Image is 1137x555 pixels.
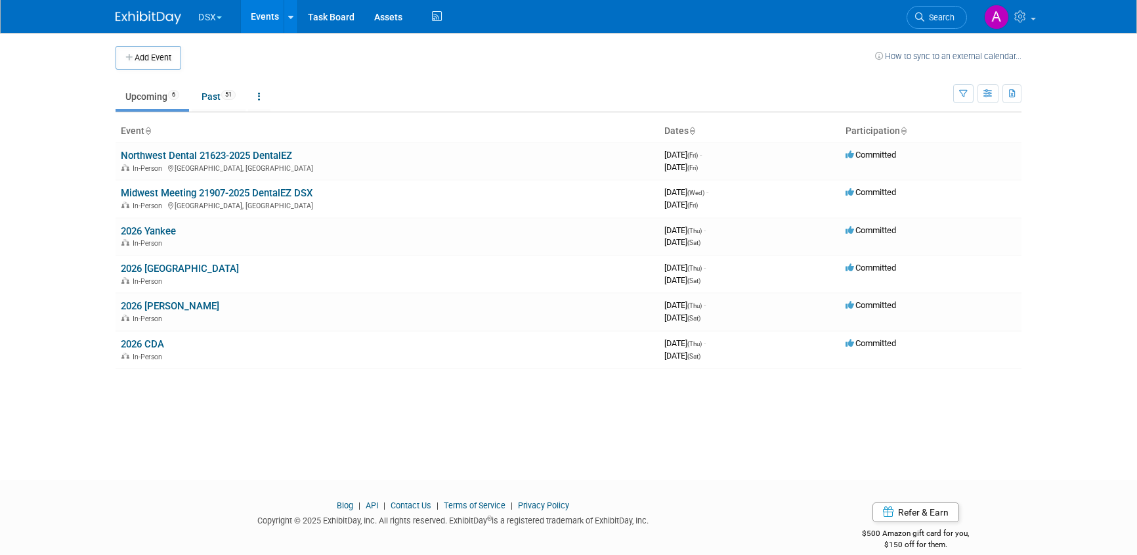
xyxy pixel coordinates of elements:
span: (Thu) [687,302,702,309]
span: [DATE] [664,237,700,247]
span: - [704,263,706,273]
span: In-Person [133,353,166,361]
span: (Thu) [687,265,702,272]
th: Participation [840,120,1021,143]
span: [DATE] [664,162,698,172]
img: In-Person Event [121,239,129,246]
div: [GEOGRAPHIC_DATA], [GEOGRAPHIC_DATA] [121,200,654,210]
span: In-Person [133,164,166,173]
span: Committed [846,338,896,348]
span: [DATE] [664,313,700,322]
span: | [433,500,442,510]
a: Sort by Participation Type [900,125,907,136]
span: [DATE] [664,263,706,273]
a: Upcoming6 [116,84,189,109]
span: - [704,338,706,348]
span: Search [924,12,955,22]
span: (Fri) [687,152,698,159]
span: In-Person [133,202,166,210]
span: Committed [846,150,896,160]
span: | [355,500,364,510]
span: In-Person [133,277,166,286]
span: (Sat) [687,353,700,360]
span: (Wed) [687,189,704,196]
img: In-Person Event [121,202,129,208]
a: Blog [337,500,353,510]
span: | [380,500,389,510]
span: [DATE] [664,300,706,310]
span: [DATE] [664,187,708,197]
span: Committed [846,225,896,235]
th: Dates [659,120,840,143]
a: Sort by Event Name [144,125,151,136]
a: 2026 [PERSON_NAME] [121,300,219,312]
a: Privacy Policy [518,500,569,510]
span: (Thu) [687,227,702,234]
span: - [704,300,706,310]
span: - [706,187,708,197]
div: $500 Amazon gift card for you, [810,520,1022,550]
a: 2026 [GEOGRAPHIC_DATA] [121,263,239,275]
a: API [366,500,378,510]
a: Sort by Start Date [689,125,695,136]
span: In-Person [133,239,166,248]
th: Event [116,120,659,143]
a: Refer & Earn [872,502,959,522]
span: In-Person [133,315,166,323]
button: Add Event [116,46,181,70]
div: Copyright © 2025 ExhibitDay, Inc. All rights reserved. ExhibitDay is a registered trademark of Ex... [116,512,790,527]
span: (Fri) [687,202,698,209]
span: 51 [221,90,236,100]
img: In-Person Event [121,164,129,171]
img: Art Stewart [984,5,1009,30]
a: 2026 CDA [121,338,164,350]
span: Committed [846,187,896,197]
span: [DATE] [664,200,698,210]
span: [DATE] [664,351,700,361]
span: [DATE] [664,338,706,348]
img: In-Person Event [121,315,129,321]
span: - [704,225,706,235]
a: Terms of Service [444,500,505,510]
span: - [700,150,702,160]
a: Northwest Dental 21623-2025 DentalEZ [121,150,292,162]
a: Contact Us [391,500,431,510]
img: In-Person Event [121,277,129,284]
a: How to sync to an external calendar... [875,51,1021,61]
span: [DATE] [664,150,702,160]
div: $150 off for them. [810,539,1022,550]
a: Midwest Meeting 21907-2025 DentalEZ DSX [121,187,312,199]
span: (Fri) [687,164,698,171]
span: (Sat) [687,315,700,322]
div: [GEOGRAPHIC_DATA], [GEOGRAPHIC_DATA] [121,162,654,173]
a: 2026 Yankee [121,225,176,237]
span: Committed [846,300,896,310]
span: (Sat) [687,277,700,284]
span: (Thu) [687,340,702,347]
img: In-Person Event [121,353,129,359]
a: Search [907,6,967,29]
span: [DATE] [664,225,706,235]
span: Committed [846,263,896,273]
a: Past51 [192,84,246,109]
img: ExhibitDay [116,11,181,24]
span: 6 [168,90,179,100]
sup: ® [487,515,492,522]
span: [DATE] [664,275,700,285]
span: | [507,500,516,510]
span: (Sat) [687,239,700,246]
